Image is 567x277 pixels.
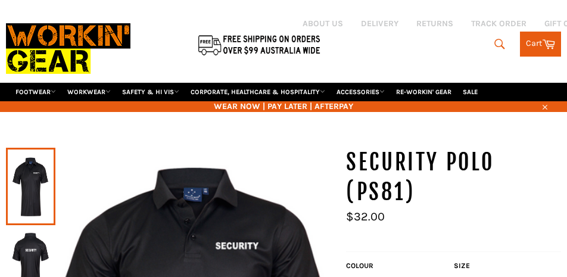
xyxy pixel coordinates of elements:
[391,83,456,101] a: RE-WORKIN' GEAR
[186,83,330,101] a: CORPORATE, HEALTHCARE & HOSPITALITY
[346,210,385,223] span: $32.00
[332,83,390,101] a: ACCESSORIES
[197,33,322,57] img: Flat $9.95 shipping Australia wide
[6,15,130,82] img: Workin Gear leaders in Workwear, Safety Boots, PPE, Uniforms. Australia's No.1 in Workwear
[454,261,555,271] label: Size
[6,101,561,112] span: WEAR NOW | PAY LATER | AFTERPAY
[520,32,561,57] a: Cart
[63,83,116,101] a: WORKWEAR
[346,261,447,271] label: COLOUR
[117,83,184,101] a: SAFETY & HI VIS
[361,18,398,29] a: DELIVERY
[471,18,526,29] a: TRACK ORDER
[416,18,453,29] a: RETURNS
[346,148,561,207] h1: SECURITY Polo (PS81)
[11,83,61,101] a: FOOTWEAR
[458,83,482,101] a: SALE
